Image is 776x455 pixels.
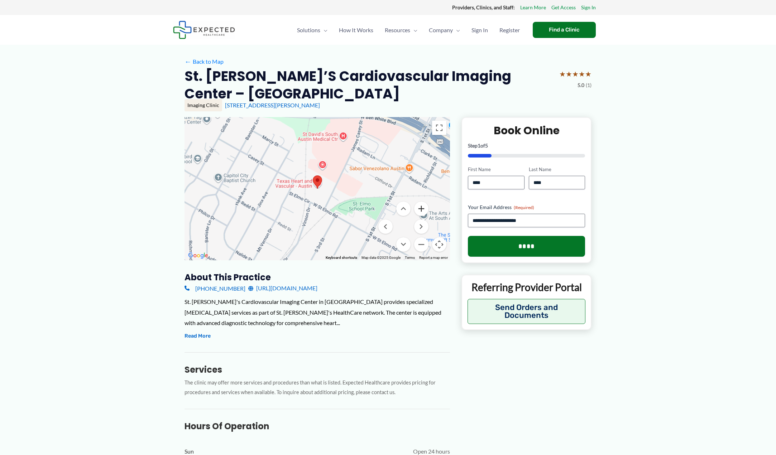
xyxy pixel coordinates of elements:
a: SolutionsMenu Toggle [291,18,333,43]
span: (Required) [514,205,534,210]
h2: St. [PERSON_NAME]’s Cardiovascular Imaging Center – [GEOGRAPHIC_DATA] [185,67,554,103]
span: Menu Toggle [410,18,417,43]
strong: Providers, Clinics, and Staff: [452,4,515,10]
a: Open this area in Google Maps (opens a new window) [186,251,210,260]
span: ★ [566,67,572,81]
label: First Name [468,166,524,173]
span: Menu Toggle [320,18,327,43]
a: Find a Clinic [533,22,596,38]
a: Report a map error [419,256,448,260]
img: Expected Healthcare Logo - side, dark font, small [173,21,235,39]
a: How It Works [333,18,379,43]
p: Step of [468,143,585,148]
span: (1) [586,81,591,90]
a: CompanyMenu Toggle [423,18,466,43]
span: ★ [559,67,566,81]
button: Zoom out [414,237,428,252]
a: [PHONE_NUMBER] [185,283,245,294]
button: Move right [414,219,428,234]
button: Keyboard shortcuts [326,255,357,260]
a: Get Access [551,3,576,12]
button: Map camera controls [432,237,446,252]
div: Imaging Clinic [185,99,222,111]
a: Sign In [466,18,494,43]
a: Learn More [520,3,546,12]
span: 5.0 [578,81,584,90]
p: Referring Provider Portal [468,281,585,294]
span: ★ [572,67,579,81]
button: Move left [378,219,393,234]
button: Move up [396,202,411,216]
label: Last Name [529,166,585,173]
h2: Book Online [468,124,585,137]
label: Your Email Address [468,204,585,211]
span: 5 [485,142,488,149]
span: Company [429,18,453,43]
button: Toggle fullscreen view [432,121,446,135]
span: Sign In [471,18,488,43]
span: ← [185,58,191,65]
span: Map data ©2025 Google [361,256,401,260]
span: Register [499,18,520,43]
a: Sign In [581,3,596,12]
a: ResourcesMenu Toggle [379,18,423,43]
a: [URL][DOMAIN_NAME] [248,283,317,294]
span: How It Works [339,18,373,43]
a: Register [494,18,526,43]
span: Solutions [297,18,320,43]
a: Terms (opens in new tab) [405,256,415,260]
p: The clinic may offer more services and procedures than what is listed. Expected Healthcare provid... [185,378,450,397]
img: Google [186,251,210,260]
span: ★ [579,67,585,81]
span: Resources [385,18,410,43]
div: St. [PERSON_NAME]'s Cardiovascular Imaging Center in [GEOGRAPHIC_DATA] provides specialized [MEDI... [185,296,450,328]
button: Read More [185,332,211,340]
span: ★ [585,67,591,81]
h3: Services [185,364,450,375]
a: [STREET_ADDRESS][PERSON_NAME] [225,102,320,108]
h3: Hours of Operation [185,421,450,432]
span: Menu Toggle [453,18,460,43]
button: Move down [396,237,411,252]
a: ←Back to Map [185,56,224,67]
button: Send Orders and Documents [468,299,585,324]
nav: Primary Site Navigation [291,18,526,43]
h3: About this practice [185,272,450,283]
span: 1 [478,142,480,149]
button: Zoom in [414,202,428,216]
